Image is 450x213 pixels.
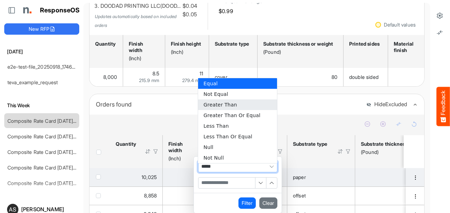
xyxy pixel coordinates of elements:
div: Filter Icon [277,148,283,155]
h1: ResponseOS [40,7,80,14]
span: $0.04 [181,2,197,11]
td: is template cell Column Header httpsnorthellcomontologiesmapping-rulesmanufacturinghassubstratefi... [388,68,435,86]
span: Increment value [266,178,277,188]
div: Finish width [129,41,157,53]
span: Press ENTER [79,140,111,145]
img: Northell [19,3,34,17]
header: What did you find? [16,64,111,89]
td: 81e2c04a-69e9-4082-bbe5-fdc6dc9ee936 is template cell Column Header [406,168,426,186]
a: Composite Rate Card [DATE] mapping test_deleted [7,149,123,155]
td: 252771af-5b23-4e8a-b0fe-03ecabb71b7c is template cell Column Header [406,186,426,205]
div: (Pound) [361,149,433,155]
span: paper [293,174,306,180]
td: 8000 is template cell Column Header httpsnorthellcomontologiesmapping-rulesorderhasquantity [90,68,123,86]
span: 279.4 mm [182,77,203,83]
div: Filter Icon [345,148,351,155]
span: 8,858 [144,192,157,198]
span: SEND [104,160,116,166]
div: Printed sides [349,41,380,47]
div: [PERSON_NAME] [21,207,76,212]
input: Filter Value [198,178,255,188]
td: 11 is template cell Column Header httpsnorthellcomontologiesmapping-rulesmeasurementhasfinishsize... [165,68,209,86]
td: 8.5 is template cell Column Header httpsnorthellcomontologiesmapping-rulesmeasurementhasfinishsiz... [163,168,224,186]
div: (Pound) [263,49,335,55]
td: checkbox [90,168,110,186]
div: Quantity [116,141,135,147]
em: Updates automatically based on included orders [95,14,177,28]
div: Substrate thickness or weight [263,41,335,47]
span: Filter Operator [198,161,277,172]
span: double sided [349,74,379,80]
a: Composite Rate Card [DATE]_smaller [7,118,91,124]
h6: [DATE] [4,48,79,56]
td: 10025 is template cell Column Header httpsnorthellcomontologiesmapping-rulesorderhasquantity [110,168,163,186]
td: 8.5 is template cell Column Header httpsnorthellcomontologiesmapping-rulesmeasurementhasfinishsiz... [163,186,224,205]
a: Composite Rate Card [DATE]_smaller [7,133,91,139]
td: double sided is template cell Column Header httpsnorthellcomontologiesmapping-rulesmanufacturingh... [344,68,388,86]
div: Default values [384,22,416,27]
button: Clear [259,197,277,209]
span: 215.9 mm [139,77,159,83]
div: Substrate thickness or weight [361,141,433,147]
h5: $0.99 [219,8,262,14]
span: AS [9,207,16,212]
td: offset is template cell Column Header httpsnorthellcomontologiesmapping-rulesmaterialhassubstrate... [287,186,355,205]
li: Not Equal [198,89,277,99]
div: (Inch) [129,55,157,62]
div: Orders found [96,99,361,109]
button: dropdownbutton [411,193,419,200]
li: DOODAD PRINTING LLC(DOOD… [100,2,197,11]
div: Filter Icon [152,148,159,155]
li: Equal [198,78,277,89]
button: dropdownbutton [411,174,419,181]
h6: This Week [4,102,79,109]
td: paper is template cell Column Header httpsnorthellcomontologiesmapping-rulesmaterialhassubstratem... [287,168,355,186]
span: 10,025 [142,174,157,180]
a: e2e-test-file_20250918_174635 [7,64,78,70]
th: Header checkbox [90,135,110,168]
button: HideExcluded [366,102,407,108]
span:  [52,14,73,32]
li: Greater Than Or Equal [198,110,277,121]
a: teva_example_request [7,79,58,85]
span: Decrement value [255,178,266,188]
button: Feedback [437,87,450,126]
button: Filter [238,197,256,209]
td: checkbox [90,186,110,205]
div: Material finish [394,41,427,53]
td: 8858 is template cell Column Header httpsnorthellcomontologiesmapping-rulesorderhasquantity [110,186,163,205]
li: Less Than [198,121,277,131]
div: Finish width [168,141,197,154]
span: offset [293,192,306,198]
a: Composite Rate Card [DATE]_smaller [7,180,91,186]
div: (Inch) [171,49,201,55]
li: Null [198,142,277,152]
li: Greater Than [198,99,277,110]
button: New RFP [4,23,79,35]
div: Substrate type [215,41,249,47]
div: dropdownlist [198,78,277,163]
td: cover is template cell Column Header httpsnorthellcomontologiesmapping-rulesmaterialhassubstratem... [209,68,258,86]
a: Composite Rate Card [DATE]_smaller [7,165,91,171]
li: Less Than Or Equal [198,131,277,142]
span: cover [215,74,227,80]
li: Not Null [198,152,277,163]
td: 80 is template cell Column Header httpsnorthellcomontologiesmapping-rulesmaterialhasmaterialthick... [258,68,344,86]
ul: popup [198,78,277,163]
span: 11 [200,70,203,76]
div: (Inch) [168,155,197,162]
span: Something's not working [31,52,96,59]
div: Substrate type [293,141,328,147]
span: 8,000 [103,74,117,80]
div: Quantity [95,41,115,47]
td: 8.5 is template cell Column Header httpsnorthellcomontologiesmapping-rulesmeasurementhasfinishsiz... [123,68,165,86]
span: 80 [331,74,337,80]
span: $0.05 [181,10,197,19]
span: 8.5 [152,70,159,76]
div: Finish height [171,41,201,47]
